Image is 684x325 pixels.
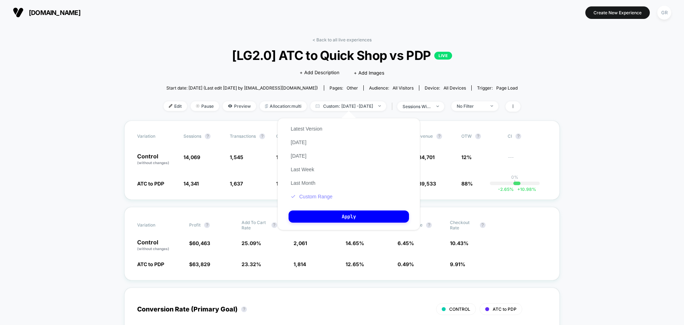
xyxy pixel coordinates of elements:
[289,166,316,173] button: Last Week
[419,85,471,91] span: Device:
[181,48,503,63] span: [LG2.0] ATC to Quick Shop vs PDP
[183,133,201,139] span: Sessions
[434,52,452,60] p: LIVE
[230,181,243,187] span: 1,637
[189,222,201,228] span: Profit
[369,85,414,91] div: Audience:
[189,261,210,267] span: $
[164,101,187,111] span: Edit
[13,7,24,18] img: Visually logo
[493,306,517,312] span: ATC to PDP
[655,5,673,20] button: GR
[511,174,518,180] p: 0%
[204,222,210,228] button: ?
[436,106,439,107] img: end
[289,139,309,146] button: [DATE]
[378,105,381,107] img: end
[183,181,199,187] span: 14,341
[346,240,364,246] span: 14.65 %
[242,261,261,267] span: 23.32 %
[289,210,409,223] button: Apply
[294,240,307,246] span: 2,061
[449,306,470,312] span: CONTROL
[330,85,358,91] div: Pages:
[426,222,432,228] button: ?
[11,7,83,18] button: [DOMAIN_NAME]
[508,133,547,139] span: CI
[166,85,318,91] span: Start date: [DATE] (Last edit [DATE] by [EMAIL_ADDRESS][DOMAIN_NAME])
[461,181,473,187] span: 88%
[403,104,431,109] div: sessions with impression
[508,155,547,166] span: ---
[241,306,247,312] button: ?
[461,133,501,139] span: OTW
[169,104,172,108] img: edit
[289,153,309,159] button: [DATE]
[230,154,243,160] span: 1,545
[450,220,476,230] span: Checkout Rate
[347,85,358,91] span: other
[496,85,518,91] span: Page Load
[316,104,320,108] img: calendar
[137,161,169,165] span: (without changes)
[310,101,386,111] span: Custom: [DATE] - [DATE]
[393,85,414,91] span: All Visitors
[289,180,317,186] button: Last Month
[491,105,493,107] img: end
[475,133,481,139] button: ?
[196,104,199,108] img: end
[189,240,210,246] span: $
[398,261,414,267] span: 0.49 %
[461,154,472,160] span: 12%
[260,101,307,111] span: Allocation: multi
[242,240,261,246] span: 25.09 %
[137,239,182,252] p: Control
[498,187,514,192] span: -2.65 %
[205,133,211,139] button: ?
[418,181,436,187] span: 89,533
[289,126,325,132] button: Latest Version
[346,261,364,267] span: 12.65 %
[223,101,256,111] span: Preview
[514,180,515,185] p: |
[192,261,210,267] span: 63,829
[457,103,485,109] div: No Filter
[183,154,200,160] span: 14,069
[657,6,671,20] div: GR
[294,261,306,267] span: 1,814
[444,85,466,91] span: all devices
[390,101,397,112] span: |
[517,187,520,192] span: +
[289,193,335,200] button: Custom Range
[265,104,268,108] img: rebalance
[450,261,465,267] span: 9.91 %
[259,133,265,139] button: ?
[300,69,340,76] span: + Add Description
[312,37,372,42] a: < Back to all live experiences
[137,261,164,267] span: ATC to PDP
[398,240,414,246] span: 6.45 %
[450,240,468,246] span: 10.43 %
[585,6,650,19] button: Create New Experience
[436,133,442,139] button: ?
[191,101,219,111] span: Pause
[137,181,164,187] span: ATC to PDP
[477,85,518,91] div: Trigger:
[137,220,176,230] span: Variation
[137,247,169,251] span: (without changes)
[192,240,210,246] span: 60,463
[137,133,176,139] span: Variation
[137,153,176,166] p: Control
[480,222,486,228] button: ?
[242,220,268,230] span: Add To Cart Rate
[230,133,256,139] span: Transactions
[514,187,536,192] span: 10.98 %
[515,133,521,139] button: ?
[354,70,384,76] span: + Add Images
[29,9,81,16] span: [DOMAIN_NAME]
